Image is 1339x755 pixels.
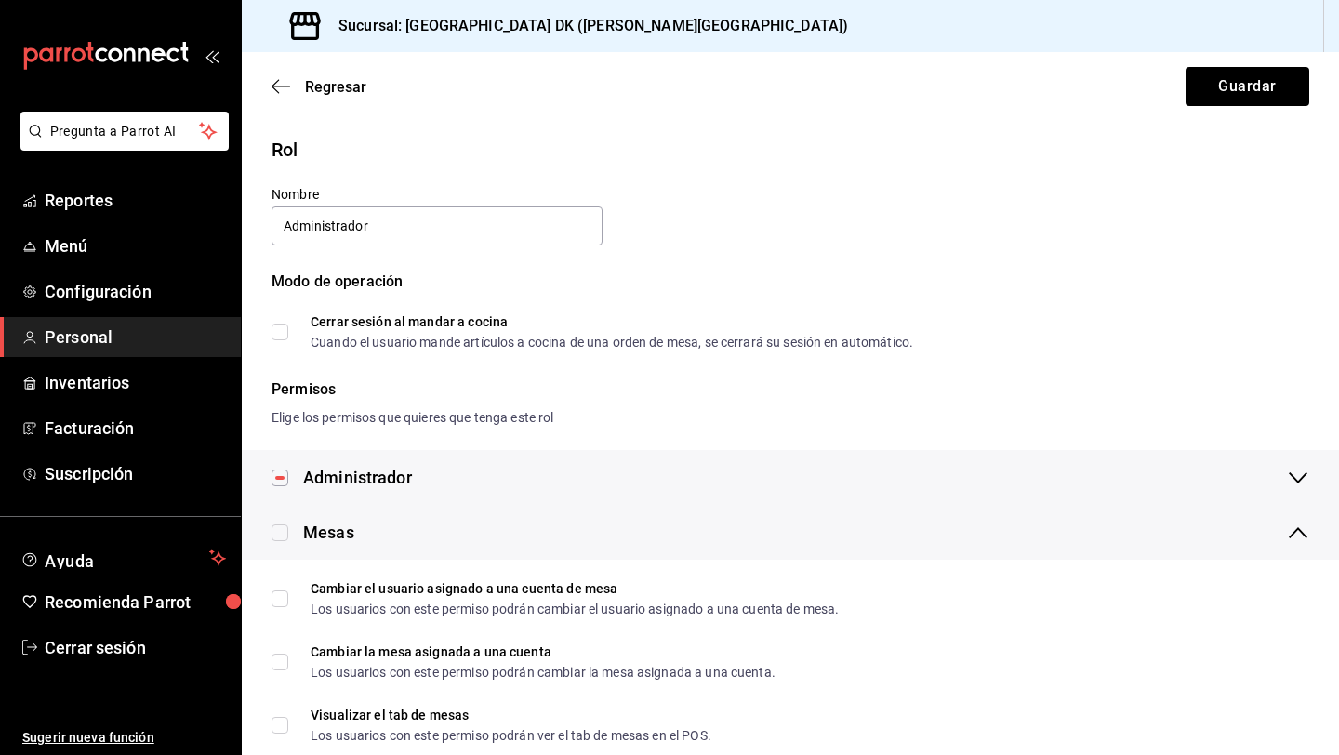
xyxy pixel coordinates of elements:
[311,582,839,595] div: Cambiar el usuario asignado a una cuenta de mesa
[45,461,226,486] span: Suscripción
[45,416,226,441] span: Facturación
[303,520,354,545] div: Mesas
[272,78,366,96] button: Regresar
[272,188,603,201] label: Nombre
[311,666,776,679] div: Los usuarios con este permiso podrán cambiar la mesa asignada a una cuenta.
[20,112,229,151] button: Pregunta a Parrot AI
[272,378,1309,401] div: Permisos
[311,315,913,328] div: Cerrar sesión al mandar a cocina
[272,408,1309,428] div: Elige los permisos que quieres que tenga este rol
[1186,67,1309,106] button: Guardar
[45,325,226,350] span: Personal
[272,271,1309,315] div: Modo de operación
[303,465,412,490] div: Administrador
[324,15,848,37] h3: Sucursal: [GEOGRAPHIC_DATA] DK ([PERSON_NAME][GEOGRAPHIC_DATA])
[45,589,226,615] span: Recomienda Parrot
[45,279,226,304] span: Configuración
[311,603,839,616] div: Los usuarios con este permiso podrán cambiar el usuario asignado a una cuenta de mesa.
[311,729,711,742] div: Los usuarios con este permiso podrán ver el tab de mesas en el POS.
[305,78,366,96] span: Regresar
[45,188,226,213] span: Reportes
[311,336,913,349] div: Cuando el usuario mande artículos a cocina de una orden de mesa, se cerrará su sesión en automático.
[272,136,1309,164] div: Rol
[311,645,776,658] div: Cambiar la mesa asignada a una cuenta
[45,370,226,395] span: Inventarios
[22,728,226,748] span: Sugerir nueva función
[50,122,200,141] span: Pregunta a Parrot AI
[13,135,229,154] a: Pregunta a Parrot AI
[45,233,226,258] span: Menú
[205,48,219,63] button: open_drawer_menu
[311,709,711,722] div: Visualizar el tab de mesas
[45,547,202,569] span: Ayuda
[45,635,226,660] span: Cerrar sesión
